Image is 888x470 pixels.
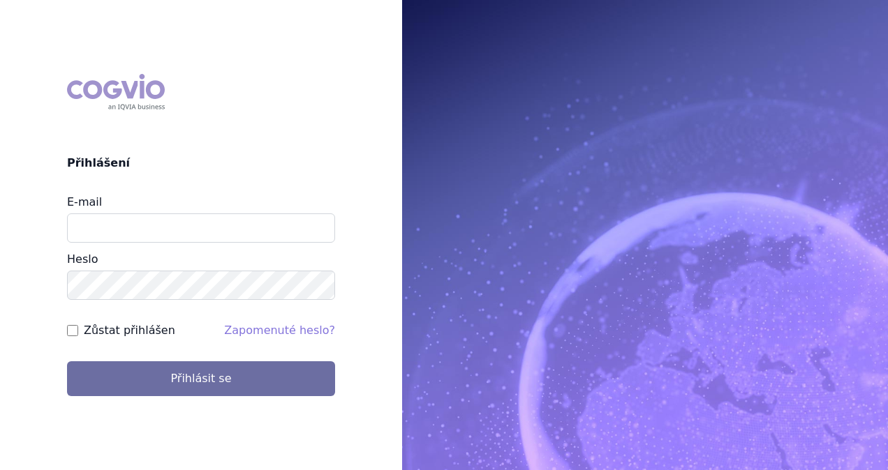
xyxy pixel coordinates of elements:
[67,155,335,172] h2: Přihlášení
[67,361,335,396] button: Přihlásit se
[84,322,175,339] label: Zůstat přihlášen
[67,74,165,110] div: COGVIO
[67,195,102,209] label: E-mail
[67,252,98,266] label: Heslo
[224,324,335,337] a: Zapomenuté heslo?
